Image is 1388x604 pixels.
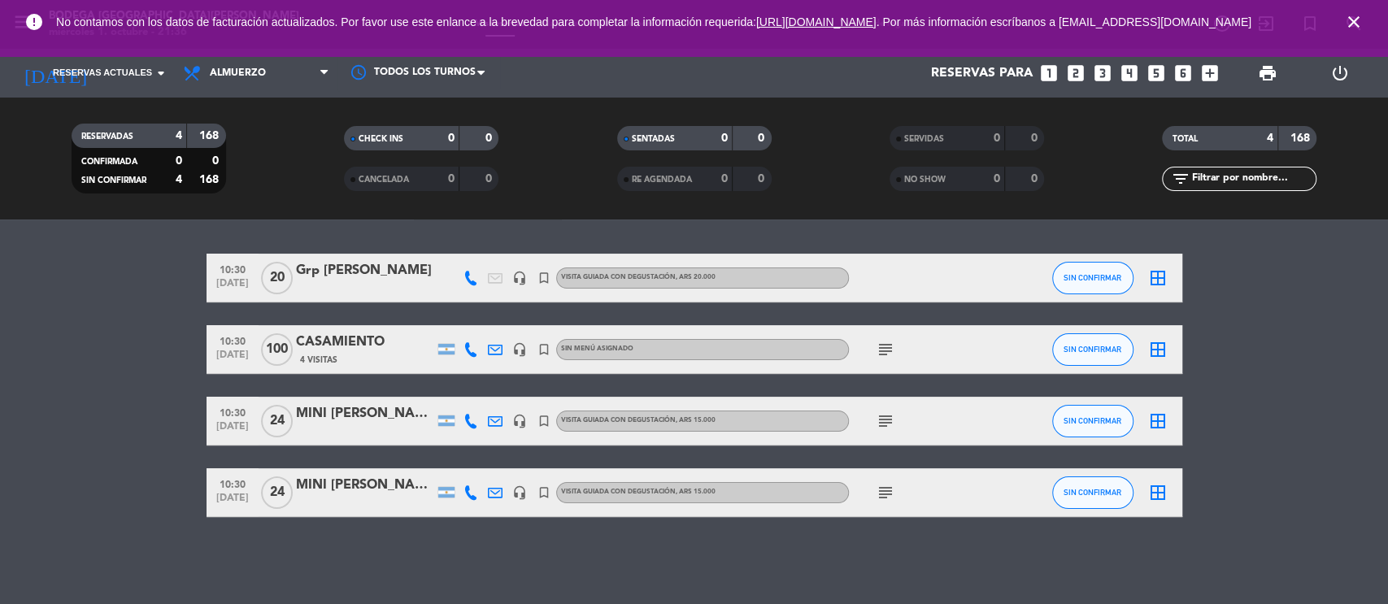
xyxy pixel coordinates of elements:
[876,411,895,431] i: subject
[512,485,527,500] i: headset_mic
[261,405,293,437] span: 24
[212,402,253,421] span: 10:30
[537,485,551,500] i: turned_in_not
[1064,488,1121,497] span: SIN CONFIRMAR
[296,332,434,353] div: CASAMIENTO
[676,417,716,424] span: , ARS 15.000
[877,15,1251,28] a: . Por más información escríbanos a [EMAIL_ADDRESS][DOMAIN_NAME]
[1258,63,1277,83] span: print
[561,274,716,280] span: Visita guiada con degustación
[676,274,716,280] span: , ARS 20.000
[512,342,527,357] i: headset_mic
[1064,273,1121,282] span: SIN CONFIRMAR
[721,173,728,185] strong: 0
[81,158,137,166] span: CONFIRMADA
[1267,133,1273,144] strong: 4
[12,55,98,91] i: [DATE]
[485,133,495,144] strong: 0
[1052,405,1133,437] button: SIN CONFIRMAR
[1148,483,1168,502] i: border_all
[212,259,253,278] span: 10:30
[212,155,222,167] strong: 0
[1052,262,1133,294] button: SIN CONFIRMAR
[81,176,146,185] span: SIN CONFIRMAR
[296,475,434,496] div: MINI [PERSON_NAME]
[261,333,293,366] span: 100
[199,174,222,185] strong: 168
[448,133,455,144] strong: 0
[151,63,171,83] i: arrow_drop_down
[994,173,1000,185] strong: 0
[1148,340,1168,359] i: border_all
[1290,133,1313,144] strong: 168
[1148,268,1168,288] i: border_all
[1065,63,1086,84] i: looks_two
[537,414,551,428] i: turned_in_not
[261,262,293,294] span: 20
[296,403,434,424] div: MINI [PERSON_NAME]
[210,67,266,79] span: Almuerzo
[876,483,895,502] i: subject
[931,66,1033,81] span: Reservas para
[756,15,877,28] a: [URL][DOMAIN_NAME]
[300,354,337,367] span: 4 Visitas
[176,174,182,185] strong: 4
[512,414,527,428] i: headset_mic
[296,260,434,281] div: Grp [PERSON_NAME]
[1064,416,1121,425] span: SIN CONFIRMAR
[1030,173,1040,185] strong: 0
[176,155,182,167] strong: 0
[1064,345,1121,354] span: SIN CONFIRMAR
[537,342,551,357] i: turned_in_not
[1052,333,1133,366] button: SIN CONFIRMAR
[561,417,716,424] span: Visita guiada con degustación
[1092,63,1113,84] i: looks_3
[1030,133,1040,144] strong: 0
[199,130,222,141] strong: 168
[212,350,253,368] span: [DATE]
[485,173,495,185] strong: 0
[53,66,152,80] span: Reservas actuales
[994,133,1000,144] strong: 0
[24,12,44,32] i: error
[1038,63,1059,84] i: looks_one
[758,133,768,144] strong: 0
[632,176,692,184] span: RE AGENDADA
[1344,12,1364,32] i: close
[721,133,728,144] strong: 0
[904,176,946,184] span: NO SHOW
[212,421,253,440] span: [DATE]
[758,173,768,185] strong: 0
[212,474,253,493] span: 10:30
[359,176,409,184] span: CANCELADA
[212,278,253,297] span: [DATE]
[448,173,455,185] strong: 0
[1146,63,1167,84] i: looks_5
[359,135,403,143] span: CHECK INS
[1330,63,1350,83] i: power_settings_new
[537,271,551,285] i: turned_in_not
[81,133,133,141] span: RESERVADAS
[1170,169,1190,189] i: filter_list
[904,135,944,143] span: SERVIDAS
[1173,63,1194,84] i: looks_6
[1148,411,1168,431] i: border_all
[212,493,253,511] span: [DATE]
[1303,49,1376,98] div: LOG OUT
[1172,135,1197,143] span: TOTAL
[676,489,716,495] span: , ARS 15.000
[561,489,716,495] span: Visita guiada con degustación
[876,340,895,359] i: subject
[176,130,182,141] strong: 4
[1190,170,1316,188] input: Filtrar por nombre...
[1052,476,1133,509] button: SIN CONFIRMAR
[212,331,253,350] span: 10:30
[1199,63,1220,84] i: add_box
[261,476,293,509] span: 24
[1119,63,1140,84] i: looks_4
[512,271,527,285] i: headset_mic
[632,135,675,143] span: SENTADAS
[561,345,633,352] span: Sin menú asignado
[56,15,1251,28] span: No contamos con los datos de facturación actualizados. Por favor use este enlance a la brevedad p...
